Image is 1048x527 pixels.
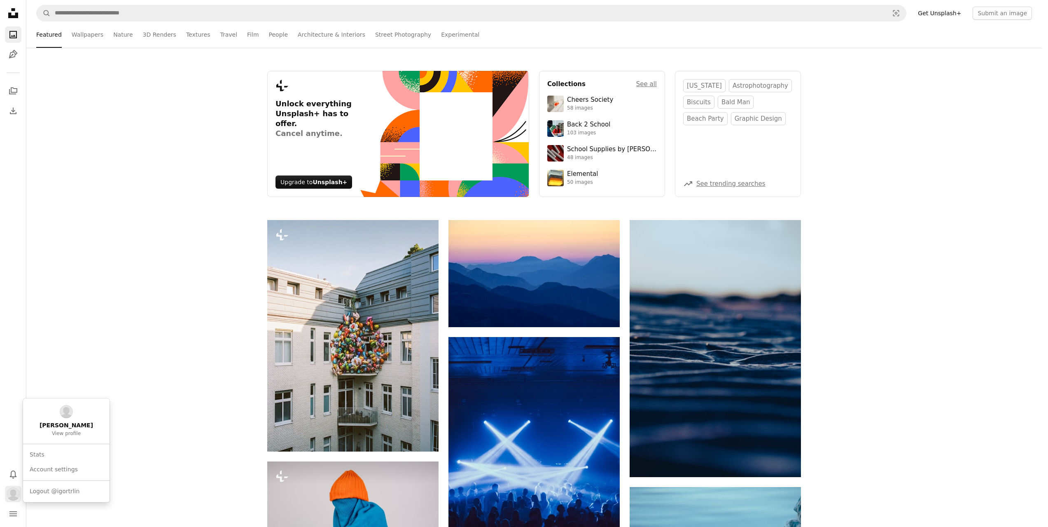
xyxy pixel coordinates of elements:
span: View profile [52,431,81,437]
span: Logout @igortrlin [30,487,79,496]
button: Profile [5,486,21,502]
a: Account settings [26,462,106,477]
div: Profile [23,398,110,502]
img: Avatar of user Igor Trlin [7,487,20,501]
a: Stats [26,447,106,462]
span: [PERSON_NAME] [40,422,93,430]
img: Avatar of user Igor Trlin [60,405,73,418]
